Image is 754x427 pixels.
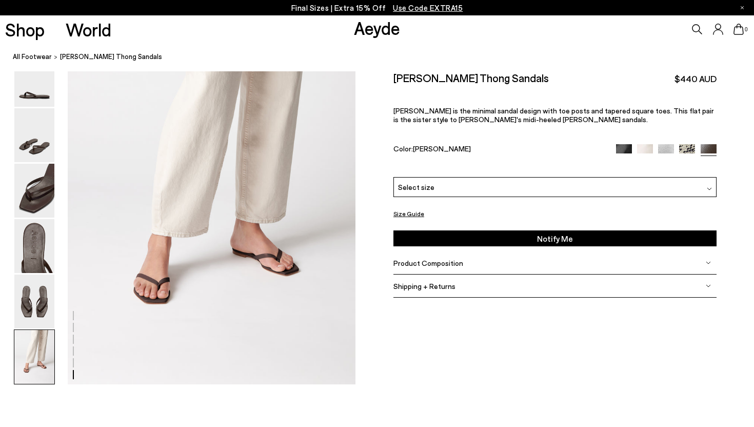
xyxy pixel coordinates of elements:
[14,330,54,384] img: Renee Leather Thong Sandals - Image 6
[744,27,749,32] span: 0
[14,53,54,107] img: Renee Leather Thong Sandals - Image 1
[60,51,162,62] span: [PERSON_NAME] Thong Sandals
[393,144,606,156] div: Color:
[413,144,471,153] span: [PERSON_NAME]
[14,108,54,162] img: Renee Leather Thong Sandals - Image 2
[393,230,717,246] button: Notify Me
[14,219,54,273] img: Renee Leather Thong Sandals - Image 4
[5,21,45,38] a: Shop
[393,259,463,267] span: Product Composition
[291,2,463,14] p: Final Sizes | Extra 15% Off
[706,260,711,265] img: svg%3E
[66,21,111,38] a: World
[674,72,717,85] span: $440 AUD
[393,207,424,220] button: Size Guide
[13,43,754,71] nav: breadcrumb
[13,51,52,62] a: All Footwear
[733,24,744,35] a: 0
[393,71,549,84] h2: [PERSON_NAME] Thong Sandals
[706,283,711,288] img: svg%3E
[707,186,712,191] img: svg%3E
[393,3,463,12] span: Navigate to /collections/ss25-final-sizes
[354,17,400,38] a: Aeyde
[393,106,714,124] span: [PERSON_NAME] is the minimal sandal design with toe posts and tapered square toes. This flat pair...
[14,164,54,218] img: Renee Leather Thong Sandals - Image 3
[398,182,434,192] span: Select size
[393,282,455,290] span: Shipping + Returns
[14,275,54,328] img: Renee Leather Thong Sandals - Image 5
